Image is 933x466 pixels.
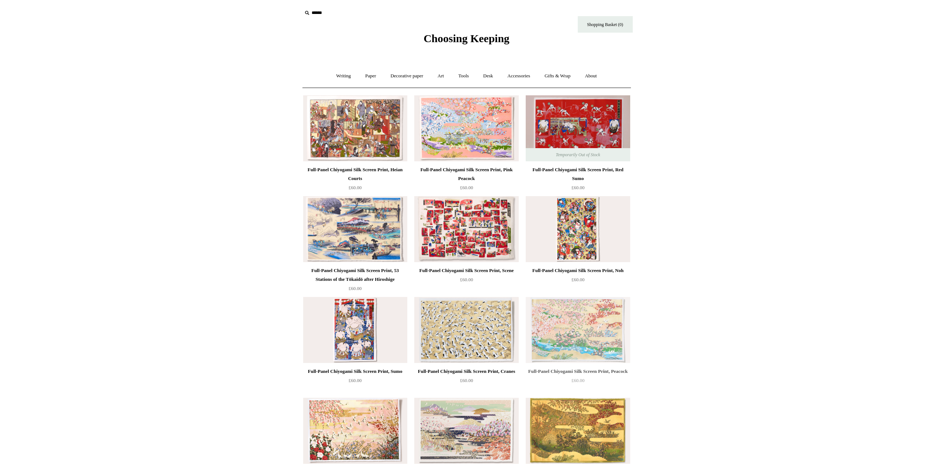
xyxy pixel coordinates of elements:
span: £60.00 [349,286,362,291]
img: Full-Panel Chiyogami Silk Screen Print, Peacock [526,297,630,363]
a: Full-Panel Chiyogami Silk Screen Print, Peacock £60.00 [526,367,630,397]
a: Art [431,66,451,86]
a: Full-Panel Chiyogami Silk Screen Print, Peacock Full-Panel Chiyogami Silk Screen Print, Peacock [526,297,630,363]
a: Full-Panel Chiyogami Silk Screen Print, Heian Courts £60.00 [303,165,407,195]
img: Full-Panel Chiyogami Silk Screen Print, Pink Cranes [303,398,407,464]
a: Choosing Keeping [423,38,509,43]
span: Temporarily Out of Stock [548,148,607,161]
img: Full-Panel Chiyogami Silk Screen Print, Heian Courts [303,95,407,161]
a: Gifts & Wrap [538,66,577,86]
a: Full-Panel Chiyogami Silk Screen Print, 53 Stations of the Tōkaidō after Hiroshige Full-Panel Chi... [303,196,407,262]
a: Tools [452,66,475,86]
a: Shopping Basket (0) [578,16,633,33]
span: £60.00 [460,277,473,282]
img: Full-Panel Chiyogami Silk Screen Print, Pink Peacock [414,95,518,161]
a: Full-Panel Chiyogami Silk Screen Print, Red Sumo £60.00 [526,165,630,195]
span: £60.00 [572,185,585,190]
a: Full-Panel Chiyogami Silk Screen Print, Heian Courts Full-Panel Chiyogami Silk Screen Print, Heia... [303,95,407,161]
a: Full-Panel Chiyogami Silk Screen Print, Noh £60.00 [526,266,630,296]
span: £60.00 [349,185,362,190]
a: Full-Panel Chiyogami Silk Screen Print, Cranes £60.00 [414,367,518,397]
a: Full-Panel Chiyogami Silk Screen Print, Pink Peacock Full-Panel Chiyogami Silk Screen Print, Pink... [414,95,518,161]
img: Full-Panel Chiyogami Silk Screen Print, Sumo [303,297,407,363]
div: Full-Panel Chiyogami Silk Screen Print, Sumo [305,367,405,376]
span: Choosing Keeping [423,32,509,44]
a: Full-Panel Chiyogami Silk Screen Print, Scene Full-Panel Chiyogami Silk Screen Print, Scene [414,196,518,262]
span: £60.00 [349,378,362,383]
img: Full-Panel Chiyogami Silk Screen Print, Mountains [414,398,518,464]
div: Full-Panel Chiyogami Silk Screen Print, Scene [416,266,517,275]
span: £60.00 [572,277,585,282]
div: Full-Panel Chiyogami Silk Screen Print, Pink Peacock [416,165,517,183]
img: Full-Panel Chiyogami Silk Screen Print, Red Sumo [526,95,630,161]
a: Full-Panel Chiyogami Silk Screen Print, Noh Full-Panel Chiyogami Silk Screen Print, Noh [526,196,630,262]
span: £60.00 [460,378,473,383]
a: Writing [330,66,357,86]
div: Full-Panel Chiyogami Silk Screen Print, Red Sumo [528,165,628,183]
a: Full-Panel Chiyogami Silk Screen Print, 53 Stations of the Tōkaidō after Hiroshige £60.00 [303,266,407,296]
img: Full-Panel Chiyogami Silk Screen Print, Scene [414,196,518,262]
a: Full-Panel Chiyogami Silk Screen Print, Red Sumo Full-Panel Chiyogami Silk Screen Print, Red Sumo... [526,95,630,161]
div: Full-Panel Chiyogami Silk Screen Print, Peacock [528,367,628,376]
a: Decorative paper [384,66,430,86]
a: Full-Panel Chiyogami Silk Screen Print, Sumo Full-Panel Chiyogami Silk Screen Print, Sumo [303,297,407,363]
a: Full-Panel Chiyogami Silk Screen Print, Mountains Full-Panel Chiyogami Silk Screen Print, Mountains [414,398,518,464]
div: Full-Panel Chiyogami Silk Screen Print, 53 Stations of the Tōkaidō after Hiroshige [305,266,405,284]
img: Full-Panel Chiyogami Silk Screen Print, Noh [526,196,630,262]
div: Full-Panel Chiyogami Silk Screen Print, Cranes [416,367,517,376]
div: Full-Panel Chiyogami Silk Screen Print, Heian Courts [305,165,405,183]
a: Full-Panel Chiyogami Silk Screen Print, Cranes Full-Panel Chiyogami Silk Screen Print, Cranes [414,297,518,363]
img: Full-Panel Chiyogami Silk Screen Print, 53 Stations of the Tōkaidō after Hiroshige [303,196,407,262]
a: Full-Panel Chiyogami Silk Screen Print, Pink Peacock £60.00 [414,165,518,195]
span: £60.00 [572,378,585,383]
img: Full-Panel Chiyogami Silk Screen Print, Cranes [414,297,518,363]
a: Desk [477,66,500,86]
a: Full-Panel Chiyogami Silk Screen Print, Scene £60.00 [414,266,518,296]
img: Full-Panel Chiyogami Silk Screen Print, Green Peacock [526,398,630,464]
a: Accessories [501,66,537,86]
div: Full-Panel Chiyogami Silk Screen Print, Noh [528,266,628,275]
a: Full-Panel Chiyogami Silk Screen Print, Sumo £60.00 [303,367,407,397]
span: £60.00 [460,185,473,190]
a: Full-Panel Chiyogami Silk Screen Print, Pink Cranes Full-Panel Chiyogami Silk Screen Print, Pink ... [303,398,407,464]
a: Paper [359,66,383,86]
a: Full-Panel Chiyogami Silk Screen Print, Green Peacock Full-Panel Chiyogami Silk Screen Print, Gre... [526,398,630,464]
a: About [578,66,603,86]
